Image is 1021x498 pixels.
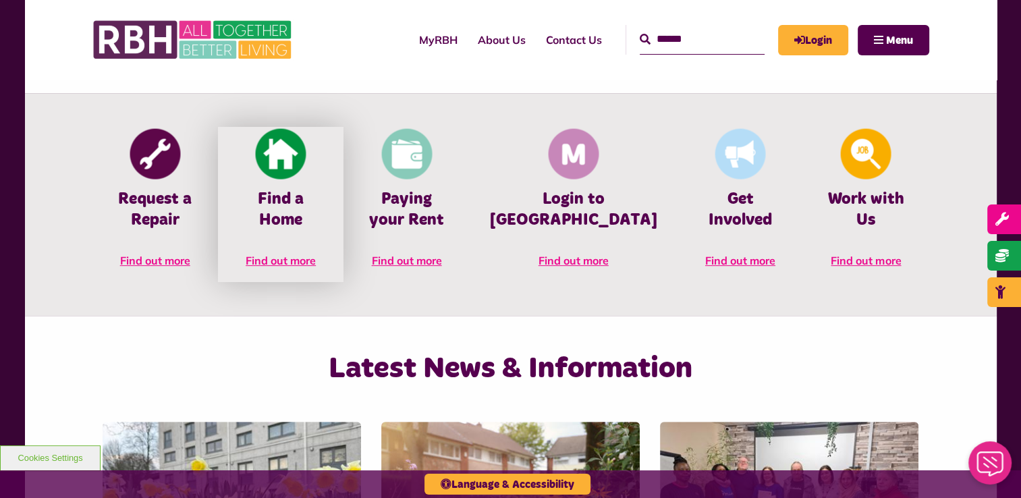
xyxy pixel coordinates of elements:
[536,22,612,58] a: Contact Us
[92,127,218,282] a: Report Repair Request a Repair Find out more
[705,254,775,267] span: Find out more
[364,189,449,231] h4: Paying your Rent
[960,437,1021,498] iframe: Netcall Web Assistant for live chat
[715,129,765,179] img: Get Involved
[823,189,908,231] h4: Work with Us
[130,129,180,179] img: Report Repair
[424,474,590,495] button: Language & Accessibility
[92,13,295,66] img: RBH
[238,189,323,231] h4: Find a Home
[120,254,190,267] span: Find out more
[490,189,657,231] h4: Login to [GEOGRAPHIC_DATA]
[468,22,536,58] a: About Us
[858,25,929,55] button: Navigation
[831,254,901,267] span: Find out more
[372,254,442,267] span: Find out more
[886,35,913,46] span: Menu
[470,127,678,282] a: Membership And Mutuality Login to [GEOGRAPHIC_DATA] Find out more
[381,129,432,179] img: Pay Rent
[343,127,469,282] a: Pay Rent Paying your Rent Find out more
[231,350,790,388] h2: Latest News & Information
[246,254,316,267] span: Find out more
[218,127,343,282] a: Find A Home Find a Home Find out more
[678,127,803,282] a: Get Involved Get Involved Find out more
[539,254,609,267] span: Find out more
[113,189,198,231] h4: Request a Repair
[778,25,848,55] a: MyRBH
[698,189,783,231] h4: Get Involved
[841,129,891,179] img: Looking For A Job
[256,129,306,179] img: Find A Home
[803,127,929,282] a: Looking For A Job Work with Us Find out more
[409,22,468,58] a: MyRBH
[548,129,599,179] img: Membership And Mutuality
